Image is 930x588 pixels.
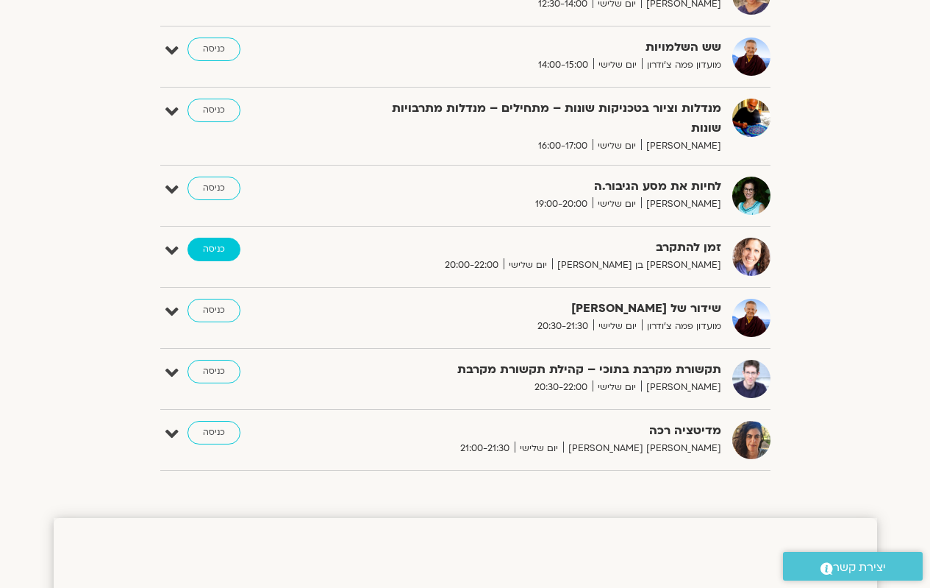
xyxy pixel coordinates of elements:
a: כניסה [187,238,240,261]
span: 14:00-15:00 [533,57,593,73]
span: מועדון פמה צ'ודרון [642,57,721,73]
strong: מדיטציה רכה [361,421,721,441]
span: יום שלישי [593,196,641,212]
a: כניסה [187,99,240,122]
span: [PERSON_NAME] [PERSON_NAME] [563,441,721,456]
strong: שידור של [PERSON_NAME] [361,299,721,319]
a: כניסה [187,360,240,383]
strong: מנדלות וציור בטכניקות שונות – מתחילים – מנדלות מתרבויות שונות [361,99,721,138]
a: יצירת קשר [783,552,923,581]
span: 20:30-21:30 [532,319,593,334]
span: 19:00-20:00 [530,196,593,212]
span: [PERSON_NAME] [641,380,721,395]
span: 16:00-17:00 [533,138,593,154]
span: יום שלישי [593,319,642,334]
a: כניסה [187,421,240,444]
strong: תקשורת מקרבת בתוכי – קהילת תקשורת מקרבת [361,360,721,380]
span: [PERSON_NAME] [641,138,721,154]
span: 20:30-22:00 [529,380,593,395]
strong: שש השלמויות [361,38,721,57]
span: יום שלישי [593,138,641,154]
span: יום שלישי [504,258,552,273]
span: מועדון פמה צ'ודרון [642,319,721,334]
span: 21:00-21:30 [455,441,515,456]
a: כניסה [187,177,240,200]
span: [PERSON_NAME] [641,196,721,212]
span: יום שלישי [593,380,641,395]
strong: לחיות את מסע הגיבור.ה [361,177,721,196]
span: [PERSON_NAME] בן [PERSON_NAME] [552,258,721,273]
strong: זמן להתקרב [361,238,721,258]
span: יצירת קשר [833,558,886,578]
span: יום שלישי [515,441,563,456]
span: 20:00-22:00 [440,258,504,273]
span: יום שלישי [593,57,642,73]
a: כניסה [187,38,240,61]
a: כניסה [187,299,240,322]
